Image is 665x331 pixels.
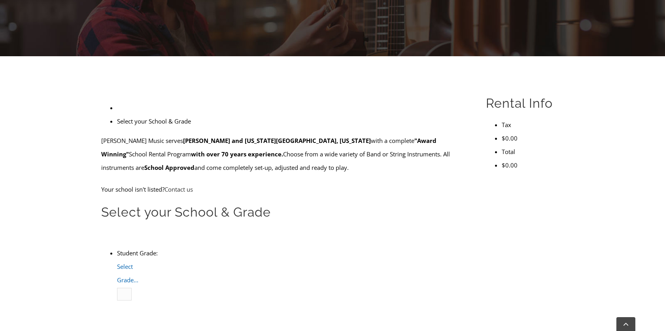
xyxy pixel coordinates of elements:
strong: [PERSON_NAME] and [US_STATE][GEOGRAPHIC_DATA], [US_STATE] [183,137,371,145]
li: $0.00 [502,131,564,145]
h2: Rental Info [486,95,564,112]
p: [PERSON_NAME] Music serves with a complete School Rental Program Choose from a wide variety of Ba... [101,134,468,174]
a: Contact us [164,185,193,193]
li: $0.00 [502,158,564,172]
span: Select Grade... [117,263,138,284]
label: Student Grade: [117,249,158,257]
li: Total [502,145,564,158]
li: Tax [502,118,564,131]
p: Your school isn't listed? [101,183,468,196]
li: Select your School & Grade [117,114,468,128]
h2: Select your School & Grade [101,204,468,221]
strong: School Approved [144,164,195,171]
strong: with over 70 years experience. [191,150,283,158]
